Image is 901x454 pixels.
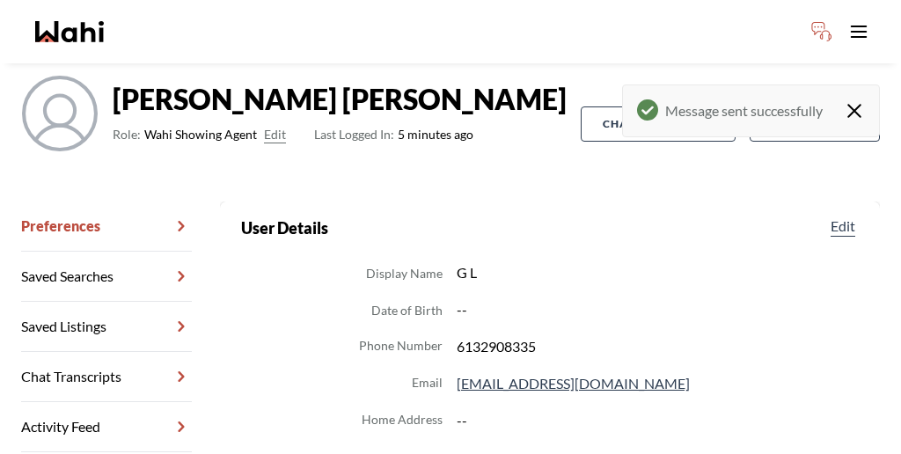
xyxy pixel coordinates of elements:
a: Chat Transcripts [21,352,192,402]
dt: Date of Birth [371,300,443,321]
button: Edit [827,216,859,237]
button: Close toast [844,85,865,136]
span: Wahi Showing Agent [144,124,257,145]
a: Wahi homepage [35,21,104,42]
button: Toggle open navigation menu [841,14,876,49]
dt: Home Address [362,409,443,432]
dd: -- [457,298,859,321]
button: Edit [264,124,286,145]
a: Saved Searches [21,252,192,302]
span: Role: [113,124,141,145]
svg: Sucess Icon [637,99,658,121]
dt: Display Name [366,263,443,284]
dd: -- [457,409,859,432]
span: Message sent successfully [665,99,823,122]
a: Preferences [21,201,192,252]
button: Chat with client [581,106,736,142]
dt: Phone Number [359,335,443,358]
dd: G L [457,261,859,284]
a: Saved Listings [21,302,192,352]
dt: Email [412,372,443,395]
span: 5 minutes ago [314,124,473,145]
h2: User Details [241,216,328,240]
dd: [EMAIL_ADDRESS][DOMAIN_NAME] [457,372,859,395]
a: Activity Feed [21,402,192,452]
span: Last Logged In: [314,127,394,142]
dd: 6132908335 [457,335,859,358]
strong: [PERSON_NAME] [PERSON_NAME] [113,82,567,117]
